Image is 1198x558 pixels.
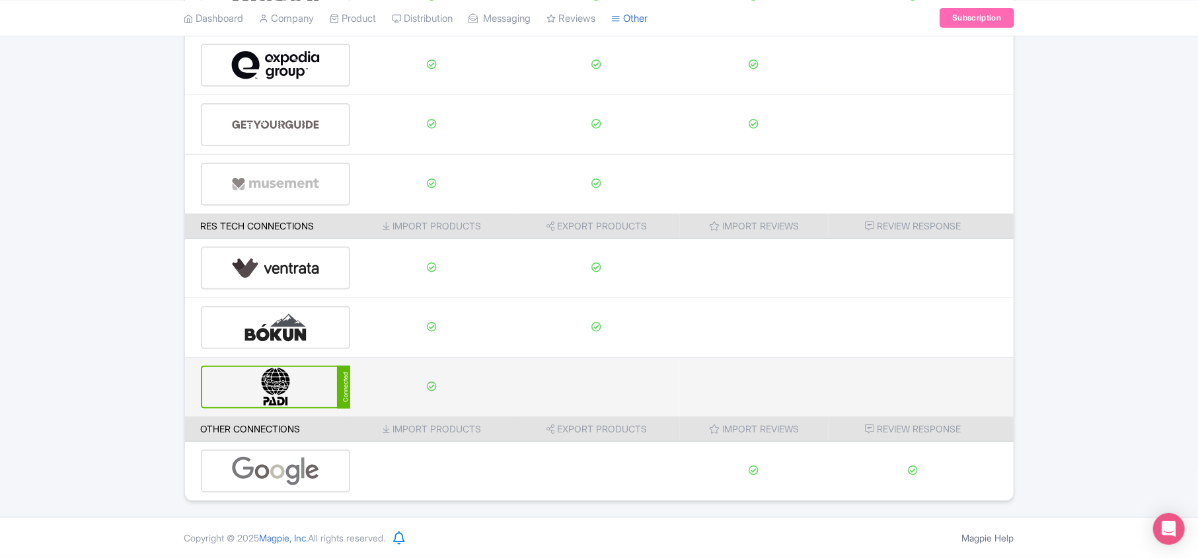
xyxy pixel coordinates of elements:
img: padi-d8839556b6cfbd2c30d3e47ef5cc6c4e.svg [231,367,320,407]
img: google-96de159c2084212d3cdd3c2fb262314c.svg [231,451,320,491]
th: Review Response [829,214,1014,239]
a: Subscription [940,8,1014,28]
th: Import Reviews [680,214,829,239]
img: get_your_guide-5a6366678479520ec94e3f9d2b9f304b.svg [231,104,320,145]
img: musement-dad6797fd076d4ac540800b229e01643.svg [231,164,320,204]
img: bokun-9d666bd0d1b458dbc8a9c3d52590ba5a.svg [231,307,320,348]
th: Import Products [350,214,513,239]
div: Open Intercom Messenger [1153,513,1185,545]
th: Other Connections [185,417,351,442]
a: Magpie Help [962,532,1014,543]
img: expedia-9e2f273c8342058d41d2cc231867de8b.svg [231,45,320,85]
div: Connected [337,366,350,409]
img: ventrata-b8ee9d388f52bb9ce077e58fa33de912.svg [231,248,320,288]
th: Export Products [513,417,680,442]
th: Import Reviews [680,417,829,442]
th: Res Tech Connections [185,214,351,239]
th: Review Response [829,417,1014,442]
a: Connected [201,366,351,409]
div: Copyright © 2025 All rights reserved. [176,531,394,545]
span: Magpie, Inc. [260,532,309,543]
th: Import Products [350,417,513,442]
th: Export Products [513,214,680,239]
